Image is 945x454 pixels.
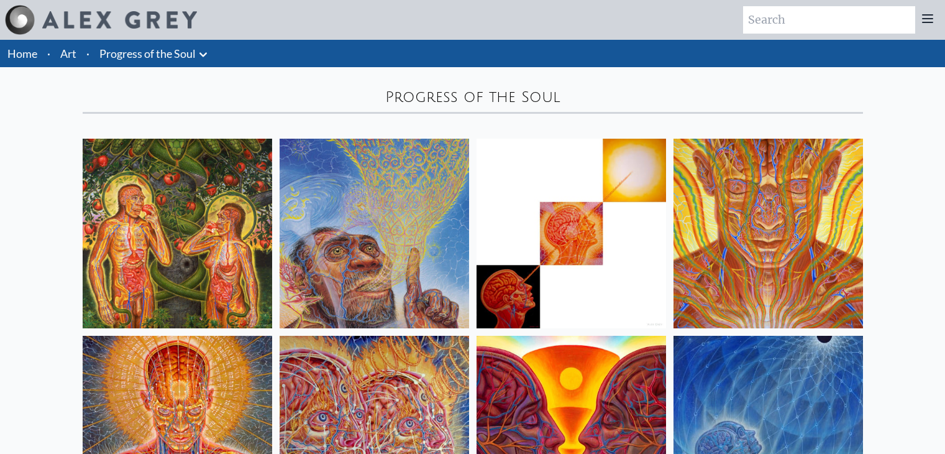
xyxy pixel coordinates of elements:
[60,45,76,62] a: Art
[99,45,196,62] a: Progress of the Soul
[81,40,94,67] li: ·
[7,47,37,60] a: Home
[42,40,55,67] li: ·
[743,6,915,34] input: Search
[83,87,863,107] div: Progress of the Soul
